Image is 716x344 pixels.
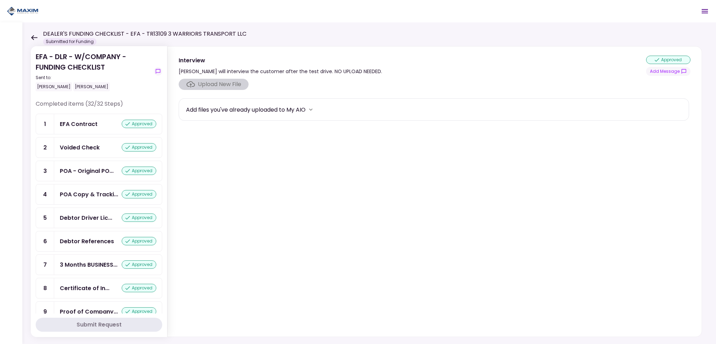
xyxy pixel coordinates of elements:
[154,67,162,76] button: show-messages
[179,56,382,65] div: Interview
[186,105,306,114] div: Add files you've already uploaded to My AIO
[60,120,98,128] div: EFA Contract
[122,284,156,292] div: approved
[122,190,156,198] div: approved
[179,79,249,90] span: Click here to upload the required document
[122,307,156,316] div: approved
[36,208,54,228] div: 5
[36,184,54,204] div: 4
[77,321,122,329] div: Submit Request
[60,167,114,175] div: POA - Original POA (not CA or GA)
[179,67,382,76] div: [PERSON_NAME] will interview the customer after the test drive. NO UPLOAD NEEDED.
[122,260,156,269] div: approved
[36,231,162,252] a: 6Debtor Referencesapproved
[36,184,162,205] a: 4POA Copy & Tracking Receiptapproved
[122,143,156,152] div: approved
[36,161,162,181] a: 3POA - Original POA (not CA or GA)approved
[36,161,54,181] div: 3
[36,208,162,228] a: 5Debtor Driver Licenseapproved
[43,30,246,38] h1: DEALER'S FUNDING CHECKLIST - EFA - TR13109 3 WARRIORS TRANSPORT LLC
[36,100,162,114] div: Completed items (32/32 Steps)
[36,302,54,322] div: 9
[60,237,114,246] div: Debtor References
[122,120,156,128] div: approved
[36,138,54,157] div: 2
[122,167,156,175] div: approved
[36,51,151,91] div: EFA - DLR - W/COMPANY - FUNDING CHECKLIST
[306,104,316,115] button: more
[36,114,162,134] a: 1EFA Contractapproved
[36,318,162,332] button: Submit Request
[36,278,54,298] div: 8
[36,301,162,322] a: 9Proof of Company Ownershipapproved
[60,307,118,316] div: Proof of Company Ownership
[36,254,162,275] a: 73 Months BUSINESS Bank Statementsapproved
[60,284,109,293] div: Certificate of Insurance
[60,213,112,222] div: Debtor Driver License
[167,46,702,337] div: Interview[PERSON_NAME] will interview the customer after the test drive. NO UPLOAD NEEDED.approve...
[36,231,54,251] div: 6
[36,255,54,275] div: 7
[646,67,690,76] button: show-messages
[36,82,72,91] div: [PERSON_NAME]
[36,278,162,299] a: 8Certificate of Insuranceapproved
[36,114,54,134] div: 1
[60,260,117,269] div: 3 Months BUSINESS Bank Statements
[646,56,690,64] div: approved
[122,213,156,222] div: approved
[43,38,96,45] div: Submitted for Funding
[60,143,100,152] div: Voided Check
[122,237,156,245] div: approved
[36,137,162,158] a: 2Voided Checkapproved
[7,6,38,16] img: Partner icon
[696,3,713,20] button: Open menu
[60,190,118,199] div: POA Copy & Tracking Receipt
[36,75,151,81] div: Sent to:
[73,82,110,91] div: [PERSON_NAME]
